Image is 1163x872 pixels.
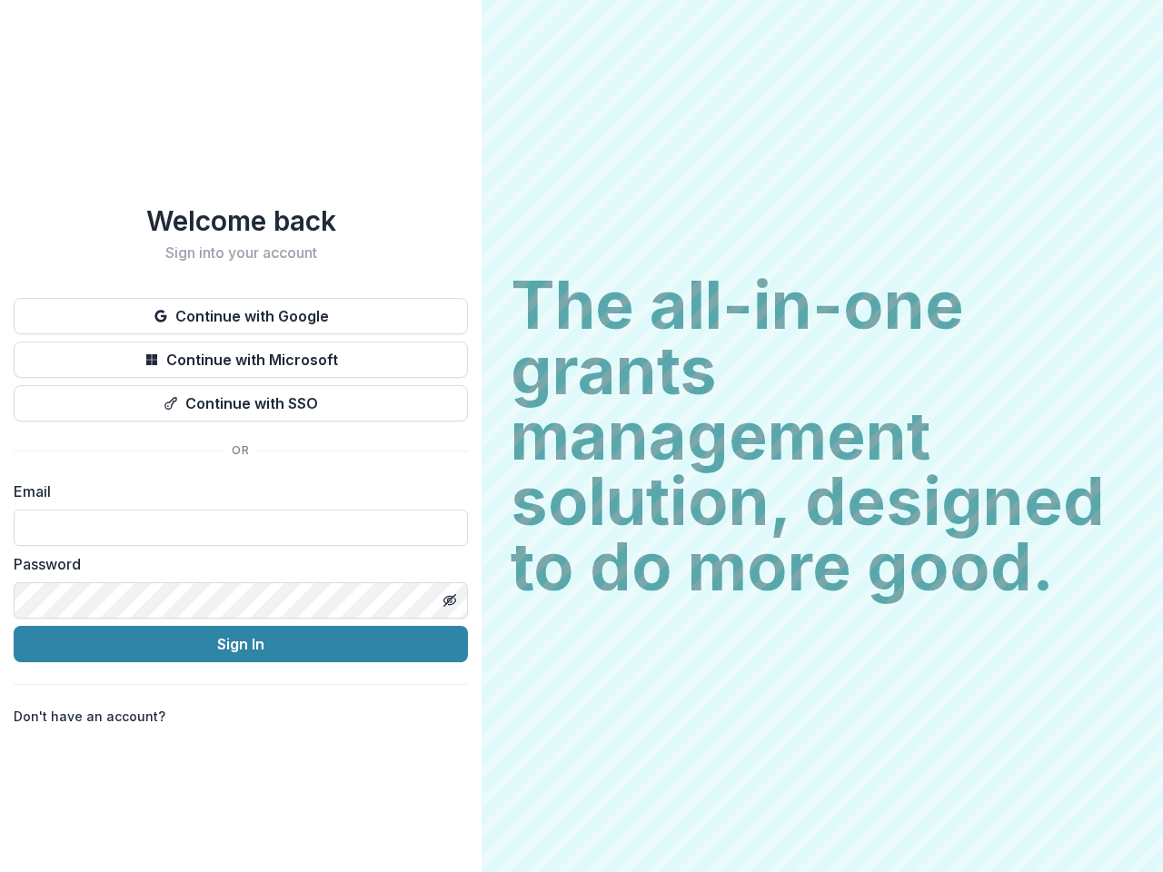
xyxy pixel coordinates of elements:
[14,481,457,502] label: Email
[14,626,468,662] button: Sign In
[14,298,468,334] button: Continue with Google
[14,204,468,237] h1: Welcome back
[14,244,468,262] h2: Sign into your account
[14,342,468,378] button: Continue with Microsoft
[14,385,468,421] button: Continue with SSO
[14,707,165,726] p: Don't have an account?
[14,553,457,575] label: Password
[435,586,464,615] button: Toggle password visibility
